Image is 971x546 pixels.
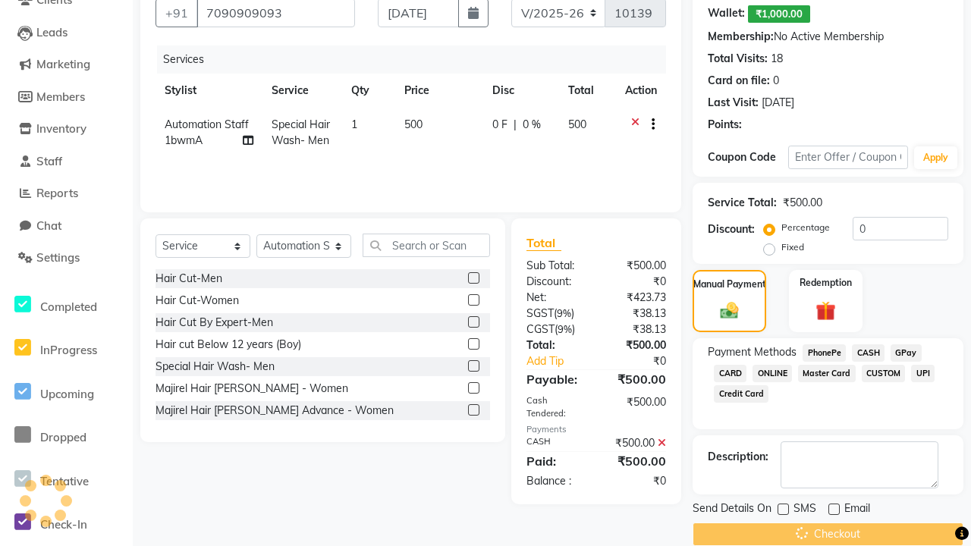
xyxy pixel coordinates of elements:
span: 0 % [523,117,541,133]
div: ₹500.00 [596,337,677,353]
span: Staff [36,154,62,168]
div: ₹500.00 [596,258,677,274]
a: Settings [4,249,129,267]
span: Tentative [40,474,89,488]
div: ₹500.00 [596,452,677,470]
input: Enter Offer / Coupon Code [788,146,908,169]
div: ₹0 [610,353,677,369]
div: ₹500.00 [596,370,677,388]
div: No Active Membership [708,29,948,45]
div: Hair Cut By Expert-Men [156,315,273,331]
div: 0 [773,73,779,89]
span: CARD [714,365,746,382]
span: 1 [351,118,357,131]
span: CASH [852,344,885,362]
span: Check-In [40,517,87,532]
img: _gift.svg [809,299,841,323]
div: Payments [526,423,667,436]
span: Completed [40,300,97,314]
div: Points: [708,117,742,133]
div: Cash Tendered: [515,394,596,420]
span: GPay [891,344,922,362]
th: Qty [342,74,395,108]
div: ₹38.13 [596,322,677,337]
span: 500 [404,118,423,131]
th: Action [616,74,666,108]
span: Automation Staff 1bwmA [165,118,249,147]
div: Description: [708,449,768,465]
div: Coupon Code [708,149,788,165]
a: Members [4,89,129,106]
img: _cash.svg [715,300,744,322]
span: ₹1,000.00 [748,5,810,23]
div: Balance : [515,473,596,489]
div: Wallet: [708,5,745,23]
div: Service Total: [708,195,777,211]
div: Special Hair Wash- Men [156,359,275,375]
th: Total [559,74,617,108]
a: Reports [4,185,129,202]
span: SMS [793,500,816,519]
div: Sub Total: [515,258,596,274]
span: Members [36,89,85,104]
span: 9% [558,323,572,335]
span: ONLINE [753,365,792,382]
span: InProgress [40,343,97,357]
div: Services [157,45,677,74]
span: Upcoming [40,387,94,401]
div: ₹0 [596,274,677,290]
a: Marketing [4,56,129,74]
a: Chat [4,218,129,235]
div: ₹500.00 [596,435,677,451]
span: Master Card [798,365,856,382]
div: Membership: [708,29,774,45]
span: Payment Methods [708,344,797,360]
span: Send Details On [693,500,771,519]
span: Special Hair Wash- Men [272,118,330,147]
th: Service [262,74,342,108]
span: CUSTOM [862,365,906,382]
div: Hair cut Below 12 years (Boy) [156,337,301,353]
span: 9% [557,307,571,319]
div: Hair Cut-Men [156,271,222,287]
span: Inventory [36,121,86,136]
div: ₹500.00 [783,195,822,211]
span: | [514,117,517,133]
div: Last Visit: [708,95,759,111]
div: Total Visits: [708,51,768,67]
span: UPI [911,365,935,382]
span: Email [844,500,870,519]
div: ₹423.73 [596,290,677,306]
span: 500 [568,118,586,131]
th: Stylist [156,74,262,108]
div: Discount: [515,274,596,290]
div: 18 [771,51,783,67]
label: Manual Payment [693,278,766,291]
div: Discount: [708,221,755,237]
span: Credit Card [714,385,768,403]
th: Disc [483,74,559,108]
span: Settings [36,250,80,265]
span: Leads [36,25,68,39]
div: Payable: [515,370,596,388]
a: Inventory [4,121,129,138]
div: Total: [515,337,596,353]
div: Net: [515,290,596,306]
span: 0 F [492,117,507,133]
span: Total [526,235,561,251]
div: Hair Cut-Women [156,293,239,309]
div: Majirel Hair [PERSON_NAME] Advance - Women [156,403,394,419]
span: SGST [526,306,554,320]
span: Marketing [36,57,90,71]
span: Dropped [40,430,86,444]
div: [DATE] [762,95,794,111]
input: Search or Scan [363,234,490,257]
th: Price [395,74,483,108]
span: Chat [36,218,61,233]
a: Add Tip [515,353,610,369]
span: PhonePe [803,344,846,362]
label: Percentage [781,221,830,234]
div: ₹500.00 [596,394,677,420]
label: Redemption [800,276,852,290]
label: Fixed [781,240,804,254]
